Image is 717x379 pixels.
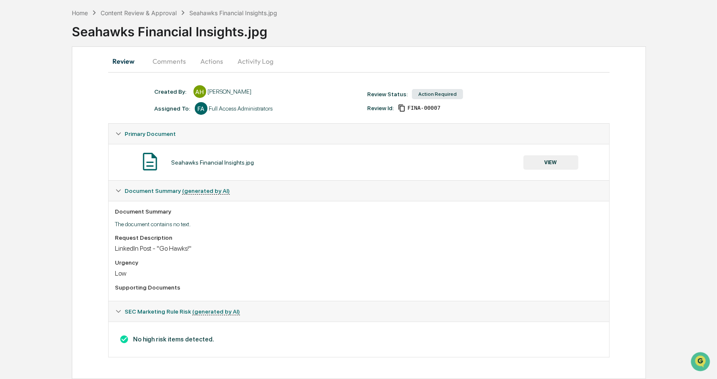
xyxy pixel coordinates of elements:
[109,201,610,301] div: Document Summary (generated by AI)
[115,244,603,252] div: LinkedIn Post - "Go Hawks!"
[209,105,273,112] div: Full Access Administrators
[125,187,230,194] span: Document Summary
[194,85,206,98] div: AH
[17,172,55,181] span: Preclearance
[231,51,281,71] button: Activity Log
[8,106,22,120] img: Jack Rasmussen
[17,115,24,122] img: 1746055101610-c473b297-6a78-478c-a979-82029cc54cd1
[109,144,610,180] div: Primary Document
[115,234,603,241] div: Request Description
[171,159,254,166] div: Seahawks Financial Insights.jpg
[75,137,92,144] span: [DATE]
[8,93,57,100] div: Past conversations
[523,155,578,170] button: VIEW
[109,322,610,357] div: Document Summary (generated by AI)
[189,9,277,16] div: Seahawks Financial Insights.jpg
[115,259,603,266] div: Urgency
[155,105,191,112] div: Assigned To:
[5,185,57,200] a: 🔎Data Lookup
[58,169,108,184] a: 🗄️Attestations
[108,51,610,71] div: secondary tabs example
[26,137,68,144] span: [PERSON_NAME]
[101,9,177,16] div: Content Review & Approval
[125,130,176,137] span: Primary Document
[8,64,24,79] img: 1746055101610-c473b297-6a78-478c-a979-82029cc54cd1
[70,114,73,121] span: •
[155,88,189,95] div: Created By: ‎ ‎
[70,172,105,181] span: Attestations
[193,51,231,71] button: Actions
[109,301,610,322] div: SEC Marketing Rule Risk (generated by AI)
[17,188,53,197] span: Data Lookup
[61,173,68,180] div: 🗄️
[72,17,717,39] div: Seahawks Financial Insights.jpg
[109,124,610,144] div: Primary Document
[5,169,58,184] a: 🖐️Preclearance
[192,308,240,315] u: (generated by AI)
[8,173,15,180] div: 🖐️
[131,92,154,102] button: See all
[70,137,73,144] span: •
[84,209,102,215] span: Pylon
[38,64,139,73] div: Start new chat
[144,67,154,77] button: Start new chat
[139,151,161,172] img: Document Icon
[690,351,713,374] iframe: Open customer support
[8,17,154,31] p: How can we help?
[367,105,394,111] div: Review Id:
[115,284,603,291] div: Supporting Documents
[182,187,230,195] u: (generated by AI)
[26,114,68,121] span: [PERSON_NAME]
[8,129,22,143] img: Jordan Ford
[407,105,440,111] span: ded23dce-537c-4cfc-89d8-ae0ce97b9452
[108,51,146,71] button: Review
[208,88,252,95] div: [PERSON_NAME]
[115,208,603,215] div: Document Summary
[60,208,102,215] a: Powered byPylon
[367,91,408,97] div: Review Status:
[18,64,33,79] img: 8933085812038_c878075ebb4cc5468115_72.jpg
[72,9,88,16] div: Home
[412,89,463,99] div: Action Required
[115,335,603,344] h3: No high risk items detected.
[125,308,240,315] span: SEC Marketing Rule Risk
[8,189,15,196] div: 🔎
[115,269,603,277] div: Low
[115,221,603,227] p: The document contains no text.
[109,181,610,201] div: Document Summary (generated by AI)
[75,114,92,121] span: [DATE]
[146,51,193,71] button: Comments
[38,73,116,79] div: We're available if you need us!
[195,102,207,115] div: FA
